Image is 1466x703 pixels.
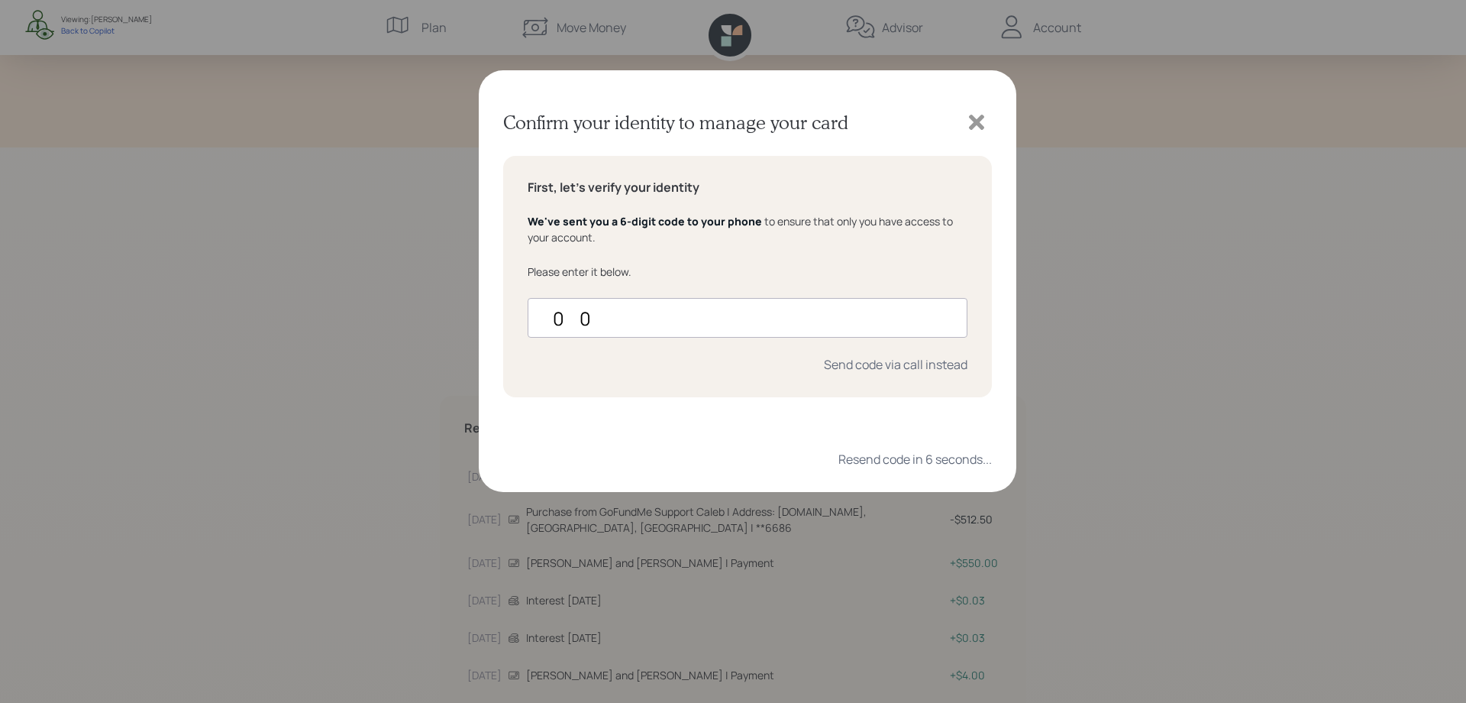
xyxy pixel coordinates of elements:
[528,264,967,280] div: Please enter it below.
[528,180,967,195] h5: First, let's verify your identity
[528,213,967,245] div: to ensure that only you have access to your account.
[824,356,967,373] div: Send code via call instead
[528,214,762,228] span: We've sent you a 6-digit code to your phone
[838,451,992,468] div: Resend code in 6 seconds...
[528,298,967,338] input: ••••••
[503,112,848,134] h3: Confirm your identity to manage your card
